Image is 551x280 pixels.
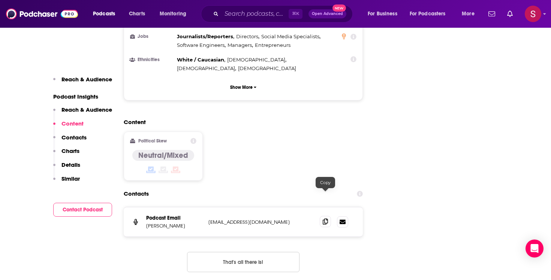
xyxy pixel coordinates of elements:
[124,8,150,20] a: Charts
[261,33,319,39] span: Social Media Specialists
[410,9,446,19] span: For Podcasters
[312,12,343,16] span: Open Advanced
[177,65,235,71] span: [DEMOGRAPHIC_DATA]
[405,8,457,20] button: open menu
[457,8,484,20] button: open menu
[124,187,149,201] h2: Contacts
[525,6,541,22] img: User Profile
[61,76,112,83] p: Reach & Audience
[61,147,79,154] p: Charts
[255,42,290,48] span: Entrepreneurs
[53,175,80,189] button: Similar
[228,42,252,48] span: Managers
[53,106,112,120] button: Reach & Audience
[462,9,475,19] span: More
[146,223,202,229] p: [PERSON_NAME]
[362,8,407,20] button: open menu
[227,55,286,64] span: ,
[316,177,335,188] div: Copy
[53,161,80,175] button: Details
[154,8,196,20] button: open menu
[504,7,516,20] a: Show notifications dropdown
[222,8,289,20] input: Search podcasts, credits, & more...
[177,57,224,63] span: White / Caucasian
[238,65,296,71] span: [DEMOGRAPHIC_DATA]
[525,6,541,22] button: Show profile menu
[525,6,541,22] span: Logged in as stephanie85546
[177,41,226,49] span: ,
[138,151,188,160] h4: Neutral/Mixed
[368,9,397,19] span: For Business
[332,4,346,12] span: New
[208,219,308,225] p: [EMAIL_ADDRESS][DOMAIN_NAME]
[227,57,285,63] span: [DEMOGRAPHIC_DATA]
[53,147,79,161] button: Charts
[6,7,78,21] img: Podchaser - Follow, Share and Rate Podcasts
[61,161,80,168] p: Details
[130,80,356,94] button: Show More
[177,55,225,64] span: ,
[230,85,253,90] p: Show More
[236,33,258,39] span: Directors
[526,240,544,258] div: Open Intercom Messenger
[130,34,174,39] h3: Jobs
[61,175,80,182] p: Similar
[308,9,346,18] button: Open AdvancedNew
[129,9,145,19] span: Charts
[53,93,112,100] p: Podcast Insights
[130,57,174,62] h3: Ethnicities
[53,203,112,217] button: Contact Podcast
[61,134,87,141] p: Contacts
[261,32,320,41] span: ,
[177,42,225,48] span: Software Engineers
[236,32,259,41] span: ,
[53,134,87,148] button: Contacts
[93,9,115,19] span: Podcasts
[228,41,253,49] span: ,
[61,120,84,127] p: Content
[187,252,299,272] button: Nothing here.
[289,9,302,19] span: ⌘ K
[88,8,125,20] button: open menu
[177,64,236,73] span: ,
[177,32,234,41] span: ,
[61,106,112,113] p: Reach & Audience
[53,76,112,90] button: Reach & Audience
[160,9,186,19] span: Monitoring
[138,138,167,144] h2: Political Skew
[53,120,84,134] button: Content
[208,5,360,22] div: Search podcasts, credits, & more...
[177,33,233,39] span: Journalists/Reporters
[146,215,202,221] p: Podcast Email
[485,7,498,20] a: Show notifications dropdown
[124,118,357,126] h2: Content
